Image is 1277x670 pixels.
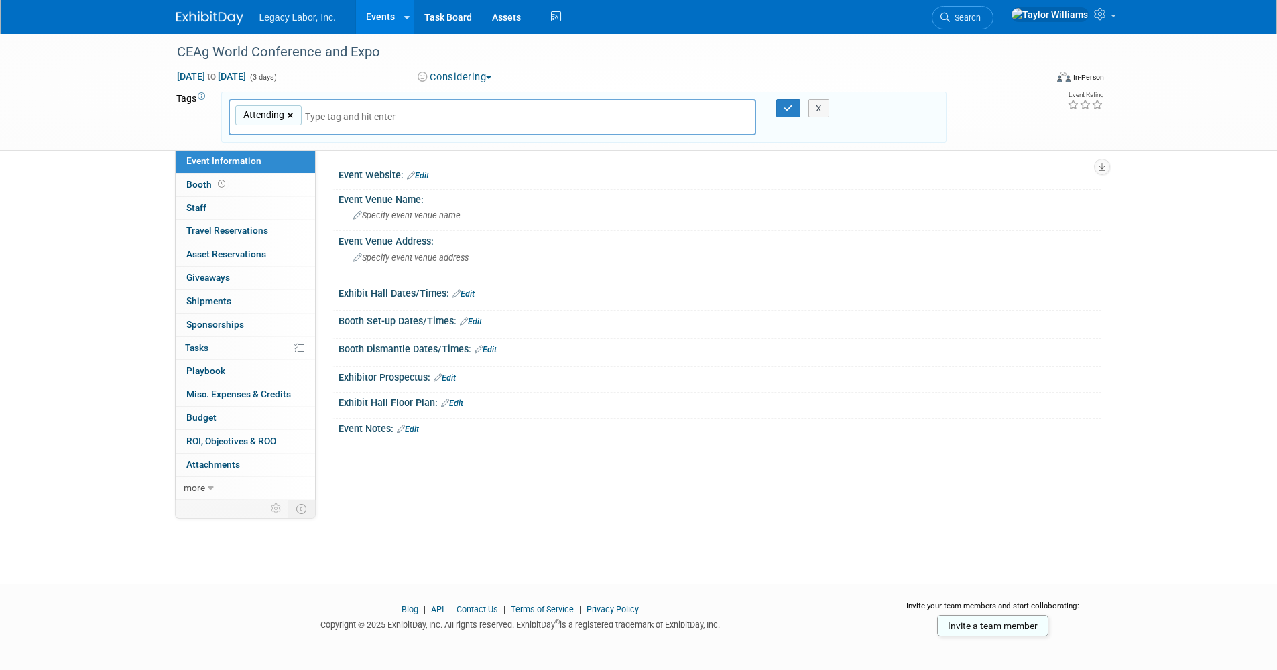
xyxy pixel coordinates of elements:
a: Terms of Service [511,604,574,614]
span: Legacy Labor, Inc. [259,12,336,23]
div: Event Notes: [339,419,1101,436]
button: Considering [413,70,497,84]
a: more [176,477,315,500]
div: Invite your team members and start collaborating: [885,600,1101,620]
span: Playbook [186,365,225,376]
a: Budget [176,407,315,429]
span: Event Information [186,155,261,166]
span: Staff [186,202,206,213]
a: API [431,604,444,614]
a: Edit [407,171,429,180]
span: (3 days) [249,73,277,82]
span: Travel Reservations [186,225,268,236]
a: Booth [176,174,315,196]
a: Event Information [176,150,315,173]
a: Tasks [176,337,315,360]
div: Event Rating [1067,92,1103,98]
span: Attachments [186,459,240,470]
span: Asset Reservations [186,249,266,259]
td: Personalize Event Tab Strip [265,500,288,517]
a: Privacy Policy [587,604,639,614]
button: X [808,99,829,118]
a: Shipments [176,290,315,313]
a: Edit [460,317,482,326]
a: Playbook [176,360,315,383]
div: Event Format [967,70,1105,90]
a: Contact Us [457,604,498,614]
a: Giveaways [176,267,315,289]
div: CEAg World Conference and Expo [172,40,1026,64]
a: Blog [402,604,418,614]
span: to [205,71,218,82]
a: Travel Reservations [176,220,315,243]
div: Booth Dismantle Dates/Times: [339,339,1101,356]
input: Type tag and hit enter [305,110,412,123]
span: more [184,482,205,493]
span: Giveaways [186,272,230,283]
img: Format-Inperson.png [1057,72,1071,82]
a: Staff [176,197,315,220]
span: Search [950,13,981,23]
span: | [446,604,454,614]
span: Misc. Expenses & Credits [186,389,291,399]
span: ROI, Objectives & ROO [186,435,276,446]
a: ROI, Objectives & ROO [176,430,315,453]
td: Tags [176,92,209,143]
span: Specify event venue address [353,253,469,263]
span: Booth not reserved yet [215,179,228,189]
div: Copyright © 2025 ExhibitDay, Inc. All rights reserved. ExhibitDay is a registered trademark of Ex... [176,616,865,631]
a: Edit [441,399,463,408]
a: Edit [397,425,419,434]
span: | [420,604,429,614]
div: Exhibit Hall Floor Plan: [339,393,1101,410]
a: Sponsorships [176,314,315,336]
div: Exhibit Hall Dates/Times: [339,283,1101,301]
span: | [500,604,509,614]
span: Tasks [185,342,208,353]
a: × [288,108,296,123]
div: Event Venue Name: [339,190,1101,206]
div: Booth Set-up Dates/Times: [339,311,1101,328]
span: Budget [186,412,217,423]
span: [DATE] [DATE] [176,70,247,82]
span: Booth [186,179,228,190]
a: Misc. Expenses & Credits [176,383,315,406]
a: Invite a team member [937,615,1048,636]
span: Specify event venue name [353,210,461,220]
sup: ® [555,618,560,626]
td: Toggle Event Tabs [288,500,315,517]
span: Attending [241,108,284,121]
a: Edit [452,289,475,299]
a: Edit [434,373,456,383]
img: ExhibitDay [176,11,243,25]
a: Edit [475,345,497,354]
a: Asset Reservations [176,243,315,266]
div: Exhibitor Prospectus: [339,367,1101,385]
span: Shipments [186,295,231,306]
div: Event Website: [339,165,1101,182]
a: Search [932,6,993,29]
div: Event Venue Address: [339,231,1101,248]
img: Taylor Williams [1011,7,1089,22]
span: Sponsorships [186,319,244,330]
a: Attachments [176,454,315,476]
div: In-Person [1073,72,1104,82]
span: | [576,604,585,614]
